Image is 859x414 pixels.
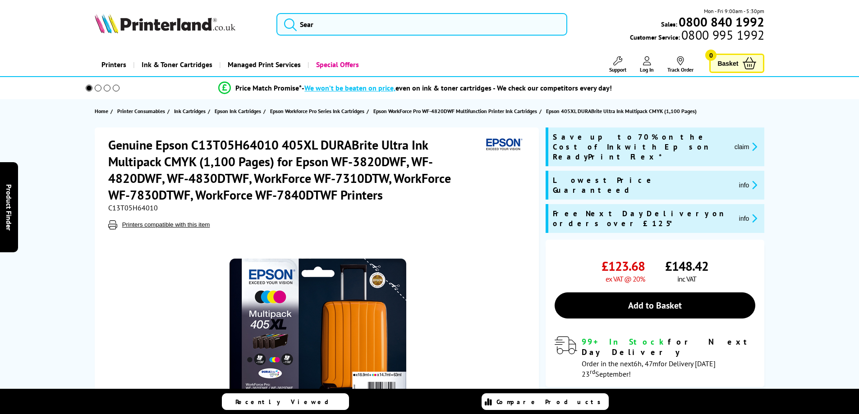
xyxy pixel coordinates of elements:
[142,53,212,76] span: Ink & Toner Cartridges
[302,83,612,92] div: - even on ink & toner cartridges - We check our competitors every day!
[95,53,133,76] a: Printers
[609,56,626,73] a: Support
[609,66,626,73] span: Support
[732,141,760,152] button: promo-description
[119,221,213,228] button: Printers compatible with this item
[222,393,349,410] a: Recently Viewed
[108,203,158,212] span: C13T05H64010
[553,175,732,195] span: Lowest Price Guaranteed
[219,53,308,76] a: Managed Print Services
[276,13,567,36] input: Sear
[73,80,758,96] li: modal_Promise
[661,20,677,28] span: Sales:
[304,83,395,92] span: We won’t be beaten on price,
[95,106,108,116] span: Home
[582,337,668,347] span: 99+ In Stock
[717,57,738,69] span: Basket
[677,274,696,283] span: inc VAT
[95,14,266,35] a: Printerland Logo
[133,53,219,76] a: Ink & Toner Cartridges
[555,292,755,318] a: Add to Basket
[108,136,482,203] h1: Genuine Epson C13T05H64010 405XL DURABrite Ultra Ink Multipack CMYK (1,100 Pages) for Epson WF-38...
[736,213,760,223] button: promo-description
[235,398,338,406] span: Recently Viewed
[373,106,539,116] a: Epson WorkForce Pro WF-4820DWF Multifunction Printer Ink Cartridges
[606,274,645,283] span: ex VAT @ 20%
[546,106,699,116] a: Epson 405XL DURABrite Ultra Ink Multipack CMYK (1,100 Pages)
[667,56,694,73] a: Track Order
[95,14,235,33] img: Printerland Logo
[117,106,165,116] span: Printer Consumables
[553,209,732,228] span: Free Next Day Delivery on orders over £125*
[308,53,366,76] a: Special Offers
[496,398,606,406] span: Compare Products
[640,56,654,73] a: Log In
[590,368,595,376] sup: rd
[555,337,755,378] div: modal_delivery
[373,106,537,116] span: Epson WorkForce Pro WF-4820DWF Multifunction Printer Ink Cartridges
[680,31,764,39] span: 0800 995 1992
[709,54,764,73] a: Basket 0
[215,106,261,116] span: Epson Ink Cartridges
[602,258,645,274] span: £123.68
[665,258,708,274] span: £148.42
[582,337,755,357] div: for Next Day Delivery
[704,7,764,15] span: Mon - Fri 9:00am - 5:30pm
[640,66,654,73] span: Log In
[482,393,609,410] a: Compare Products
[117,106,167,116] a: Printer Consumables
[5,184,14,230] span: Product Finder
[215,106,263,116] a: Epson Ink Cartridges
[174,106,208,116] a: Ink Cartridges
[270,106,367,116] a: Epson Workforce Pro Series Ink Cartridges
[482,136,524,153] img: Epson
[677,18,764,26] a: 0800 840 1992
[174,106,206,116] span: Ink Cartridges
[235,83,302,92] span: Price Match Promise*
[630,31,764,41] span: Customer Service:
[546,106,697,116] span: Epson 405XL DURABrite Ultra Ink Multipack CMYK (1,100 Pages)
[736,180,760,190] button: promo-description
[679,14,764,30] b: 0800 840 1992
[705,50,717,61] span: 0
[553,132,727,162] span: Save up to 70% on the Cost of Ink with Epson ReadyPrint Flex*
[95,106,110,116] a: Home
[634,359,658,368] span: 6h, 47m
[270,106,364,116] span: Epson Workforce Pro Series Ink Cartridges
[582,359,716,378] span: Order in the next for Delivery [DATE] 23 September!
